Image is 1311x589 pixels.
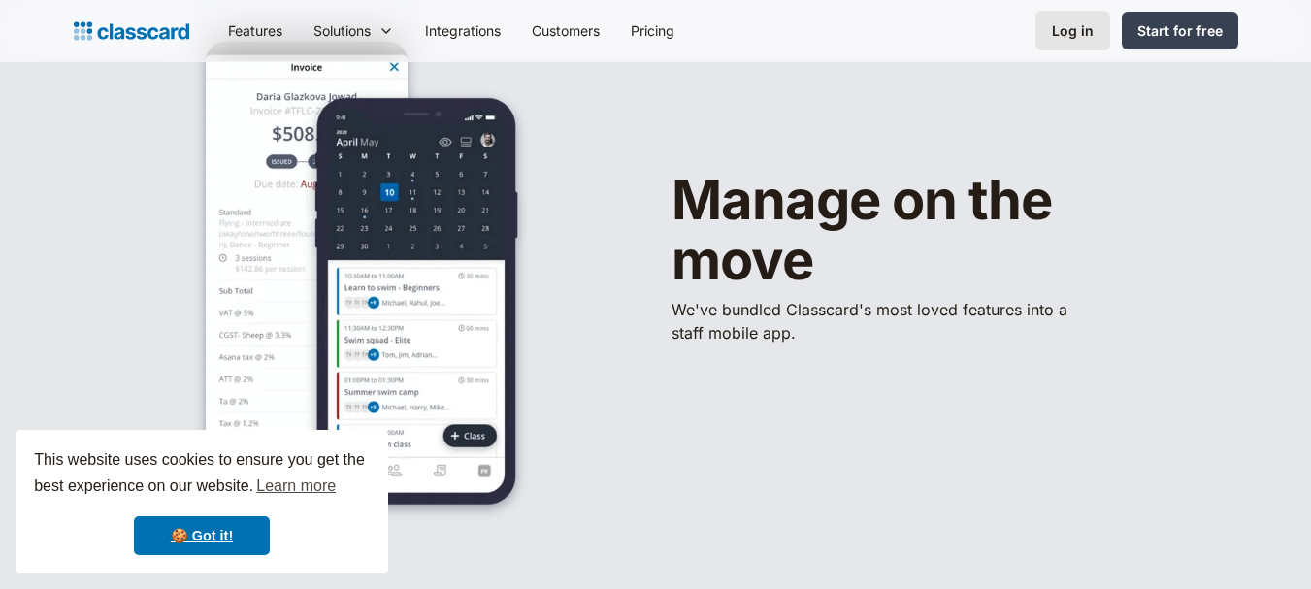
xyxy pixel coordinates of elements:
[313,20,371,41] div: Solutions
[298,9,410,52] div: Solutions
[253,472,339,501] a: learn more about cookies
[1137,20,1223,41] div: Start for free
[1035,11,1110,50] a: Log in
[34,448,370,501] span: This website uses cookies to ensure you get the best experience on our website.
[213,9,298,52] a: Features
[672,171,1176,290] h1: Manage on the move
[134,516,270,555] a: dismiss cookie message
[1122,12,1238,49] a: Start for free
[615,9,690,52] a: Pricing
[516,9,615,52] a: Customers
[672,298,1079,344] p: We've bundled ​Classcard's most loved features into a staff mobile app.
[410,9,516,52] a: Integrations
[74,17,189,45] a: home
[1052,20,1094,41] div: Log in
[16,430,388,573] div: cookieconsent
